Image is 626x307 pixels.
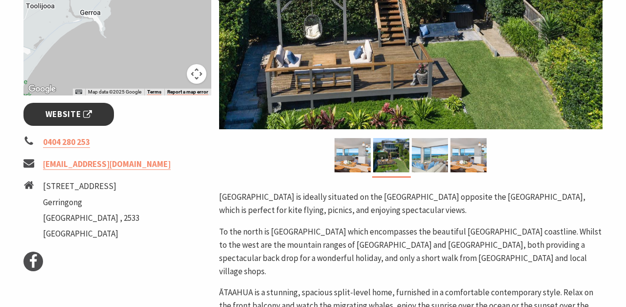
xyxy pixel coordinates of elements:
button: Keyboard shortcuts [75,89,82,95]
a: Report a map error [167,89,208,95]
a: [EMAIL_ADDRESS][DOMAIN_NAME] [43,159,171,170]
li: Gerringong [43,196,139,209]
img: Google [26,83,58,95]
li: [GEOGRAPHIC_DATA] , 2533 [43,212,139,225]
span: Map data ©2025 Google [88,89,141,94]
p: [GEOGRAPHIC_DATA] is ideally situated on the [GEOGRAPHIC_DATA] opposite the [GEOGRAPHIC_DATA], wh... [219,190,603,217]
span: Website [45,108,92,121]
a: Terms (opens in new tab) [147,89,161,95]
p: To the north is [GEOGRAPHIC_DATA] which encompasses the beautiful [GEOGRAPHIC_DATA] coastline. Wh... [219,225,603,279]
a: Click to see this area on Google Maps [26,83,58,95]
li: [GEOGRAPHIC_DATA] [43,227,139,240]
a: Website [23,103,114,126]
button: Map camera controls [187,64,206,84]
a: 0404 280 253 [43,137,90,148]
li: [STREET_ADDRESS] [43,180,139,193]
